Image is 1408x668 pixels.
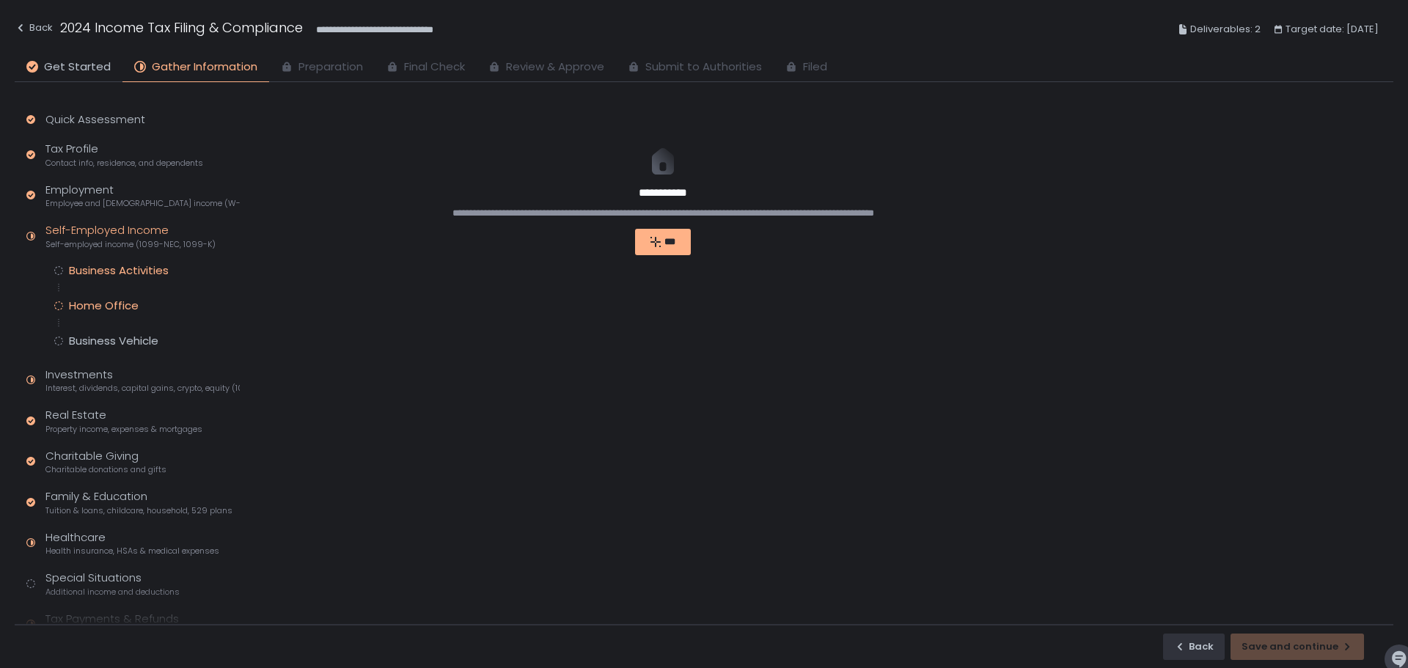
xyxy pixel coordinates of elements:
[69,263,169,278] div: Business Activities
[45,367,240,394] div: Investments
[69,334,158,348] div: Business Vehicle
[152,59,257,76] span: Gather Information
[45,111,145,128] div: Quick Assessment
[645,59,762,76] span: Submit to Authorities
[69,298,139,313] div: Home Office
[45,182,240,210] div: Employment
[45,570,180,598] div: Special Situations
[60,18,303,37] h1: 2024 Income Tax Filing & Compliance
[45,239,216,250] span: Self-employed income (1099-NEC, 1099-K)
[298,59,363,76] span: Preparation
[45,383,240,394] span: Interest, dividends, capital gains, crypto, equity (1099s, K-1s)
[45,611,197,639] div: Tax Payments & Refunds
[45,424,202,435] span: Property income, expenses & mortgages
[45,198,240,209] span: Employee and [DEMOGRAPHIC_DATA] income (W-2s)
[45,141,203,169] div: Tax Profile
[15,19,53,37] div: Back
[45,407,202,435] div: Real Estate
[45,505,232,516] span: Tuition & loans, childcare, household, 529 plans
[1190,21,1261,38] span: Deliverables: 2
[45,464,166,475] span: Charitable donations and gifts
[803,59,827,76] span: Filed
[45,158,203,169] span: Contact info, residence, and dependents
[45,222,216,250] div: Self-Employed Income
[44,59,111,76] span: Get Started
[45,488,232,516] div: Family & Education
[404,59,465,76] span: Final Check
[45,529,219,557] div: Healthcare
[45,546,219,557] span: Health insurance, HSAs & medical expenses
[1286,21,1379,38] span: Target date: [DATE]
[506,59,604,76] span: Review & Approve
[15,18,53,42] button: Back
[45,448,166,476] div: Charitable Giving
[45,587,180,598] span: Additional income and deductions
[1163,634,1225,660] button: Back
[1174,640,1214,653] div: Back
